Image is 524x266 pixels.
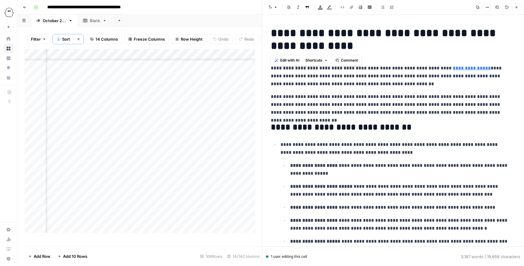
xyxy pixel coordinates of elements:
[266,254,307,259] div: 1 user editing this cell
[181,36,203,42] span: Row Height
[198,251,225,261] div: 106 Rows
[235,34,258,44] button: Redo
[4,5,13,20] button: Workspace: PhantomBuster
[31,36,41,42] span: Filter
[54,251,91,261] button: Add 10 Rows
[171,34,207,44] button: Row Height
[280,58,299,63] span: Edit with AI
[218,36,229,42] span: Undo
[4,225,13,234] a: Settings
[134,36,165,42] span: Freeze Columns
[4,63,13,73] a: Opportunities
[53,34,74,44] button: 1Sort
[90,18,100,24] div: Blank
[333,56,360,64] button: Comment
[305,58,322,63] span: Shortcuts
[4,34,13,44] a: Home
[4,234,13,244] a: Usage
[62,36,70,42] span: Sort
[27,34,50,44] button: Filter
[86,34,122,44] button: 14 Columns
[25,251,54,261] button: Add Row
[4,244,13,254] a: Learning Hub
[4,7,15,18] img: PhantomBuster Logo
[209,34,233,44] button: Undo
[341,58,358,63] span: Comment
[461,254,520,260] div: 3,167 words | 19,656 characters
[96,36,118,42] span: 14 Columns
[34,253,50,259] span: Add Row
[63,253,87,259] span: Add 10 Rows
[272,56,302,64] button: Edit with AI
[4,44,13,53] a: Browse
[31,15,78,27] a: [DATE] edits
[58,37,59,42] span: 1
[43,18,66,24] div: [DATE] edits
[78,15,112,27] a: Blank
[244,36,254,42] span: Redo
[57,37,60,42] div: 1
[303,56,330,64] button: Shortcuts
[124,34,169,44] button: Freeze Columns
[225,251,262,261] div: 14/14 Columns
[4,53,13,63] a: Insights
[4,73,13,82] a: Your Data
[4,254,13,264] button: Help + Support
